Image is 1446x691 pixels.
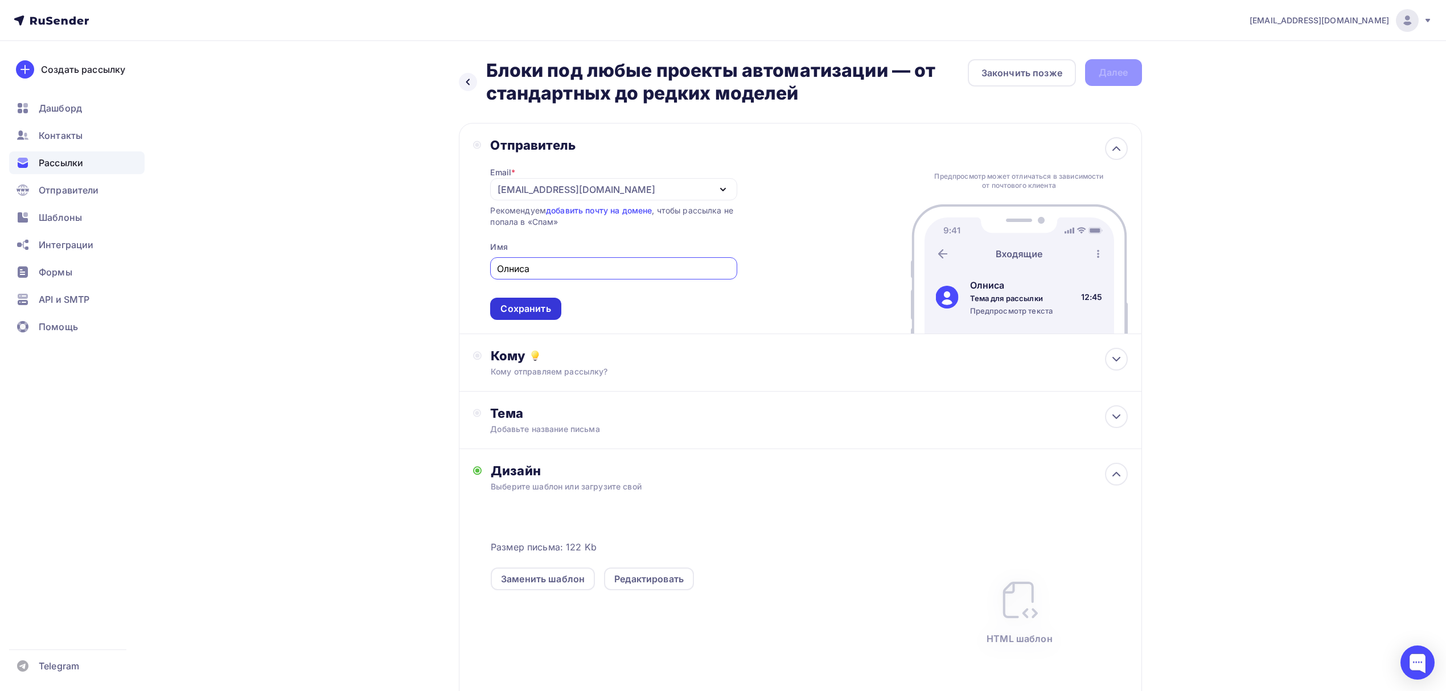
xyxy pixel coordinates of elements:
div: Дизайн [491,463,1127,479]
div: Предпросмотр может отличаться в зависимости от почтового клиента [931,172,1107,190]
div: Добавьте название письма [490,423,693,435]
a: Шаблоны [9,206,145,229]
span: Шаблоны [39,211,82,224]
div: Имя [490,241,507,253]
div: Выберите шаблон или загрузите свой [491,481,1064,492]
a: Дашборд [9,97,145,120]
span: Помощь [39,320,78,334]
button: [EMAIL_ADDRESS][DOMAIN_NAME] [490,178,737,200]
span: Дашборд [39,101,82,115]
span: Размер письма: 122 Kb [491,540,597,554]
a: Рассылки [9,151,145,174]
a: [EMAIL_ADDRESS][DOMAIN_NAME] [1250,9,1432,32]
div: Рекомендуем , чтобы рассылка не попала в «Спам» [490,205,737,228]
span: [EMAIL_ADDRESS][DOMAIN_NAME] [1250,15,1389,26]
div: Email [490,167,515,178]
div: Отправитель [490,137,737,153]
span: Рассылки [39,156,83,170]
a: добавить почту на домене [546,205,652,215]
a: Формы [9,261,145,283]
span: Отправители [39,183,99,197]
div: Создать рассылку [41,63,125,76]
div: [EMAIL_ADDRESS][DOMAIN_NAME] [498,183,655,196]
h2: Блоки под любые проекты автоматизации — от стандартных до редких моделей [486,59,968,105]
span: Интеграции [39,238,93,252]
div: Заменить шаблон [501,572,585,586]
span: Контакты [39,129,83,142]
span: API и SMTP [39,293,89,306]
div: Тема [490,405,715,421]
div: Предпросмотр текста [970,306,1053,316]
a: Контакты [9,124,145,147]
div: Редактировать [614,572,684,586]
div: Кому отправляем рассылку? [491,366,1064,377]
div: 12:45 [1081,291,1103,303]
span: Telegram [39,659,79,673]
span: HTML шаблон [987,632,1053,645]
div: Тема для рассылки [970,293,1053,303]
a: Отправители [9,179,145,201]
div: Кому [491,348,1127,364]
div: Олниса [970,278,1053,292]
div: Закончить позже [981,66,1062,80]
span: Формы [39,265,72,279]
div: Сохранить [500,302,551,315]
